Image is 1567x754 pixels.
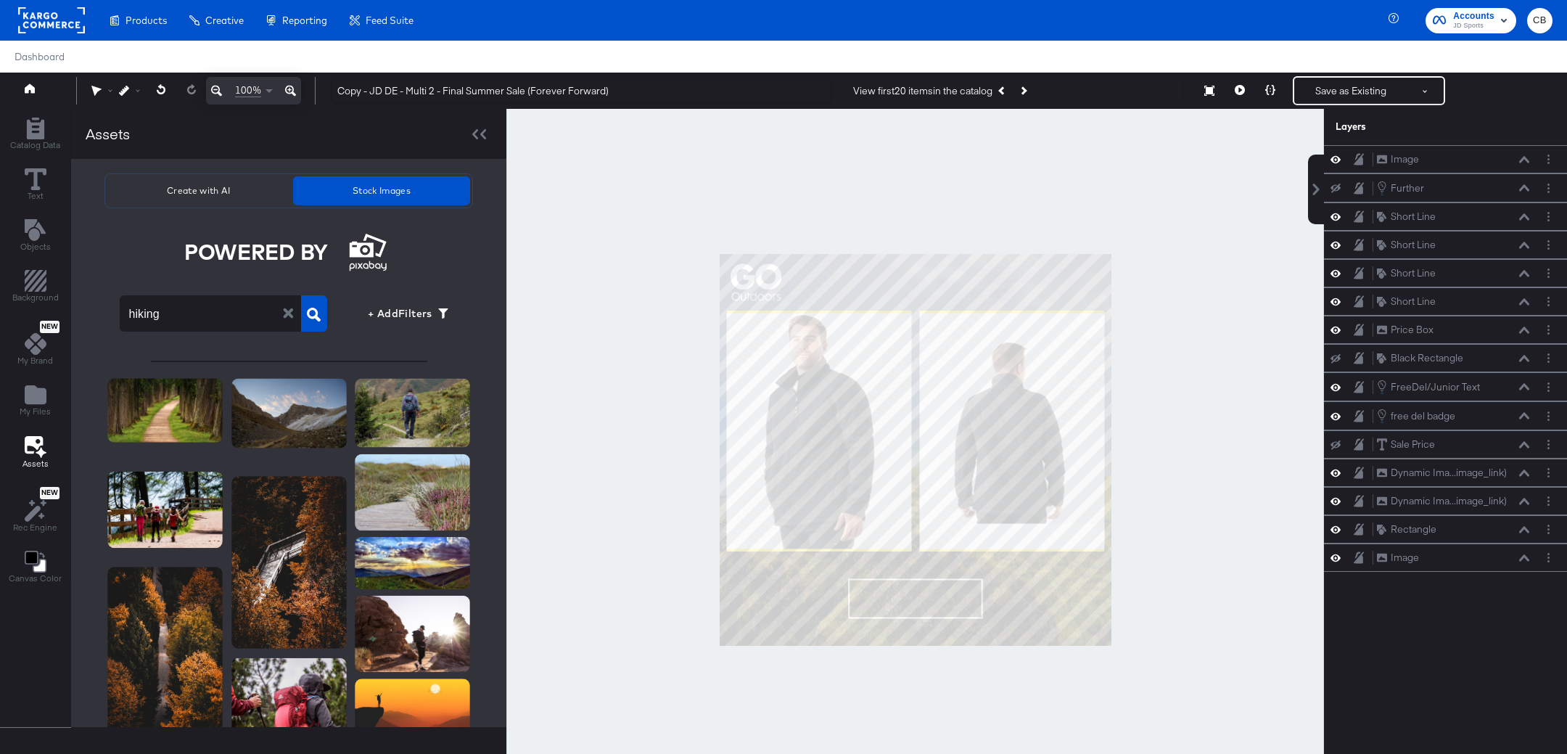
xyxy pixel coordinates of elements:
[11,381,59,422] button: Add Files
[1376,294,1436,309] button: Short Line
[293,176,470,205] button: Stock Images
[992,78,1013,104] button: Previous Product
[9,318,62,372] button: NewMy Brand
[1541,266,1556,281] button: Layer Options
[40,322,59,332] span: New
[120,287,292,328] input: Search assets...
[113,183,284,198] span: Create with AI
[1376,550,1420,565] button: Image
[1336,120,1484,134] div: Layers
[362,305,452,323] span: + Add Filters
[28,190,44,202] span: Text
[1013,78,1033,104] button: Next Product
[13,522,57,533] span: Rec Engine
[1391,210,1436,224] div: Short Line
[9,573,62,584] span: Canvas Color
[1324,173,1567,202] div: FurtherLayer Options
[1391,351,1463,365] div: Black Rectangle
[1376,152,1420,167] button: Image
[1376,408,1456,424] button: free del badge
[1376,180,1425,196] button: Further
[1324,487,1567,515] div: Dynamic Ima...image_link)Layer Options
[366,15,414,26] span: Feed Suite
[1391,181,1424,195] div: Further
[107,176,290,205] button: Create with AI
[1541,493,1556,509] button: Layer Options
[1376,465,1508,480] button: Dynamic Ima...image_link)
[1426,8,1516,33] button: AccountsJD Sports
[14,432,57,474] button: Assets
[1324,202,1567,231] div: Short LineLayer Options
[12,292,59,303] span: Background
[126,15,167,26] span: Products
[1541,181,1556,196] button: Layer Options
[184,240,328,263] div: POWERED BY
[1541,409,1556,424] button: Layer Options
[4,483,66,538] button: NewRec Engine
[1294,78,1407,104] button: Save as Existing
[1391,494,1507,508] div: Dynamic Ima...image_link)
[1376,379,1481,395] button: FreeDel/Junior Text
[1527,8,1552,33] button: CB
[22,458,49,470] span: Assets
[1376,522,1437,537] button: Rectangle
[20,241,51,253] span: Objects
[205,15,244,26] span: Creative
[1324,344,1567,372] div: Black RectangleLayer Options
[1541,351,1556,366] button: Layer Options
[1324,401,1567,430] div: free del badgeLayer Options
[1324,459,1567,487] div: Dynamic Ima...image_link)Layer Options
[1541,380,1556,395] button: Layer Options
[1324,145,1567,173] div: ImageLayer Options
[1453,9,1494,24] span: Accounts
[1541,294,1556,309] button: Layer Options
[1541,522,1556,537] button: Layer Options
[1541,322,1556,337] button: Layer Options
[1391,409,1455,423] div: free del badge
[1324,544,1567,572] div: ImageLayer Options
[86,123,130,144] div: Assets
[1324,231,1567,259] div: Short LineLayer Options
[1324,372,1567,401] div: FreeDel/Junior TextLayer Options
[1391,438,1435,451] div: Sale Price
[17,355,53,366] span: My Brand
[1376,322,1434,337] button: Price Box
[299,183,464,198] span: Stock Images
[12,216,59,257] button: Add Text
[1391,466,1507,480] div: Dynamic Ima...image_link)
[1391,323,1434,337] div: Price Box
[1376,237,1436,253] button: Short Line
[1376,351,1464,366] button: Black Rectangle
[1,114,69,155] button: Add Rectangle
[1391,295,1436,308] div: Short Line
[1376,437,1436,452] button: Sale Price
[282,15,327,26] span: Reporting
[1541,209,1556,224] button: Layer Options
[1391,266,1436,280] div: Short Line
[1376,209,1436,224] button: Short Line
[15,51,65,62] a: Dashboard
[40,488,59,498] span: New
[1324,316,1567,344] div: Price BoxLayer Options
[1541,465,1556,480] button: Layer Options
[1541,152,1556,167] button: Layer Options
[16,165,55,206] button: Text
[1541,550,1556,565] button: Layer Options
[1391,380,1480,394] div: FreeDel/Junior Text
[1324,430,1567,459] div: Sale PriceLayer Options
[1541,237,1556,253] button: Layer Options
[1391,152,1419,166] div: Image
[1391,523,1436,536] div: Rectangle
[1324,287,1567,316] div: Short LineLayer Options
[1376,493,1508,509] button: Dynamic Ima...image_link)
[1533,12,1547,29] span: CB
[356,302,458,325] button: + AddFilters
[20,406,51,417] span: My Files
[853,84,992,98] div: View first 20 items in the catalog
[1541,437,1556,452] button: Layer Options
[4,267,67,308] button: Add Rectangle
[235,83,261,97] span: 100%
[1376,266,1436,281] button: Short Line
[1391,551,1419,565] div: Image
